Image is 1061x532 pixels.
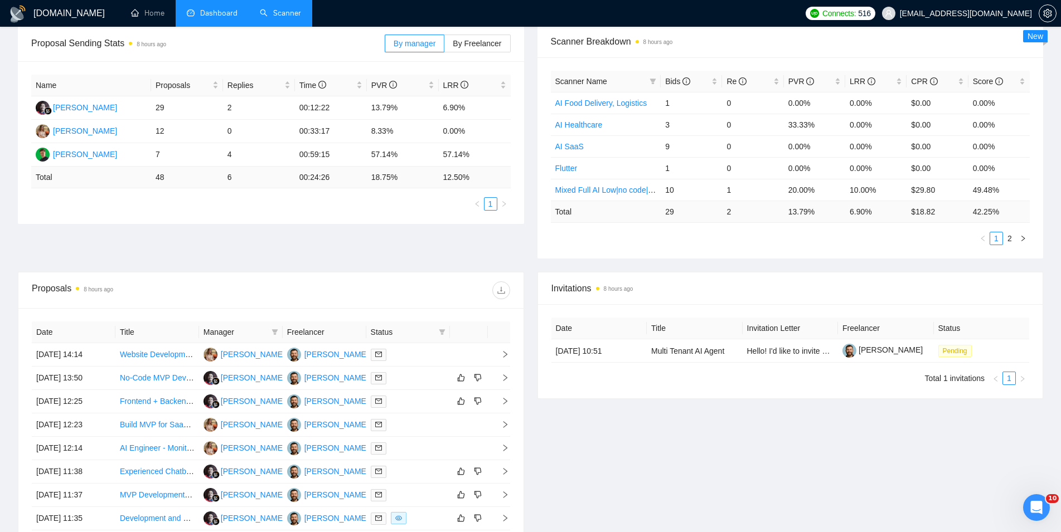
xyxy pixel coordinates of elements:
td: 18.75 % [367,167,439,188]
img: SS [204,511,217,525]
span: like [457,490,465,499]
th: Date [551,318,647,339]
td: Development and Deployment of Medical AI Tool as Web Interface [115,507,199,530]
span: Re [726,77,747,86]
a: AI Food Delivery, Logistics [555,99,647,108]
span: eye [395,515,402,521]
a: AV[PERSON_NAME] [204,443,285,452]
td: 0 [722,157,783,179]
img: gigradar-bm.png [212,471,220,479]
td: 33.33% [784,114,845,135]
td: 4 [223,143,295,167]
time: 8 hours ago [643,39,673,45]
a: MB[PERSON_NAME] [36,149,117,158]
th: Invitation Letter [743,318,839,339]
a: [PERSON_NAME] [842,345,923,354]
span: Replies [227,79,282,91]
td: 0.00% [845,157,907,179]
span: mail [375,374,382,381]
li: Total 1 invitations [925,372,985,385]
td: 0.00% [845,92,907,114]
td: $29.80 [907,179,968,201]
img: AV [204,348,217,362]
span: LRR [443,81,469,90]
div: [PERSON_NAME] [304,465,369,477]
span: Time [299,81,326,90]
td: 7 [151,143,223,167]
span: mail [375,468,382,475]
span: like [457,373,465,382]
td: 42.25 % [968,201,1030,222]
td: 2 [223,96,295,120]
li: 1 [1002,372,1016,385]
td: 0 [223,120,295,143]
button: download [492,281,510,299]
time: 8 hours ago [84,286,113,292]
img: VK [287,371,301,385]
time: 8 hours ago [137,41,166,47]
span: Dashboard [200,8,238,18]
span: Bids [665,77,690,86]
span: left [980,235,986,242]
a: SS[PERSON_NAME] [204,373,285,382]
td: [DATE] 11:38 [32,460,115,484]
a: SS[PERSON_NAME] [204,513,285,522]
span: info-circle [930,77,938,85]
span: mail [375,398,382,404]
span: user [885,9,893,17]
td: 6.90 % [845,201,907,222]
button: like [454,394,468,408]
li: Next Page [1016,372,1029,385]
div: [PERSON_NAME] [304,489,369,501]
span: LRR [850,77,875,86]
td: No-Code MVP Development for Legaltech SaaS [115,367,199,390]
li: Previous Page [471,197,484,211]
span: PVR [788,77,815,86]
a: VK[PERSON_NAME] [287,349,369,358]
span: right [492,467,509,475]
div: [PERSON_NAME] [221,465,285,477]
img: MB [36,148,50,162]
div: [PERSON_NAME] [53,148,117,160]
img: VK [287,418,301,432]
a: Mixed Full AI Low|no code|automations [555,186,691,194]
button: dislike [471,371,485,384]
th: Manager [199,321,283,343]
span: right [492,421,509,428]
img: logo [9,5,27,23]
td: Total [31,167,151,188]
button: dislike [471,511,485,525]
span: right [492,514,509,522]
span: Connects: [822,7,856,19]
td: $0.00 [907,157,968,179]
span: left [474,201,481,207]
span: info-circle [868,77,875,85]
li: Previous Page [989,372,1002,385]
span: filter [272,329,278,335]
a: MVP Development for AI-Chatbot SaaS (Fashion E-commerce, Vietnam Market) [120,490,397,499]
span: info-circle [461,81,468,89]
td: 29 [661,201,722,222]
td: 1 [661,157,722,179]
td: 13.79 % [784,201,845,222]
img: SS [36,101,50,115]
th: Replies [223,75,295,96]
span: filter [650,78,656,85]
td: $ 18.82 [907,201,968,222]
a: AI Engineer - Monitoring & Reporting Platform [120,443,279,452]
span: setting [1039,9,1056,18]
th: Title [115,321,199,343]
span: info-circle [806,77,814,85]
span: right [492,350,509,358]
span: Proposals [156,79,210,91]
span: Proposal Sending Stats [31,36,385,50]
span: filter [269,324,280,340]
td: $0.00 [907,135,968,157]
div: [PERSON_NAME] [53,125,117,137]
span: info-circle [389,81,397,89]
img: SS [204,394,217,408]
td: [DATE] 14:14 [32,343,115,367]
td: 12.50 % [439,167,511,188]
a: 2 [1004,232,1016,245]
a: Development and Deployment of Medical AI Tool as Web Interface [120,514,349,523]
